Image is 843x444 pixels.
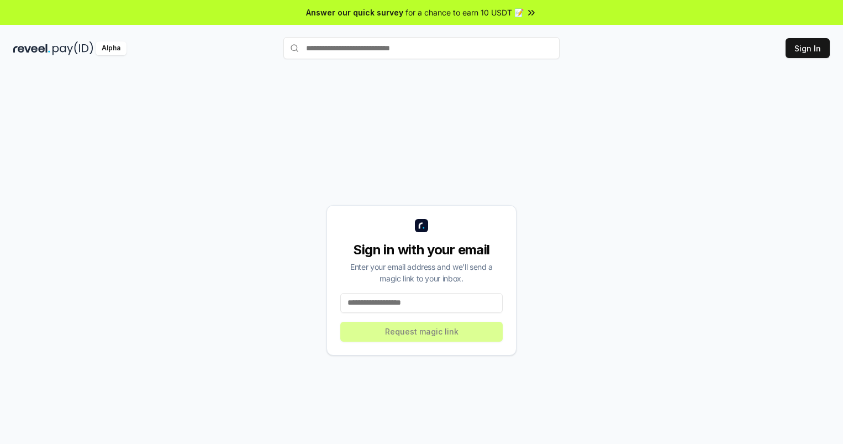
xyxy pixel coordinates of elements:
div: Sign in with your email [340,241,503,259]
div: Enter your email address and we’ll send a magic link to your inbox. [340,261,503,284]
img: logo_small [415,219,428,232]
img: pay_id [52,41,93,55]
span: for a chance to earn 10 USDT 📝 [405,7,524,18]
button: Sign In [786,38,830,58]
div: Alpha [96,41,127,55]
img: reveel_dark [13,41,50,55]
span: Answer our quick survey [306,7,403,18]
